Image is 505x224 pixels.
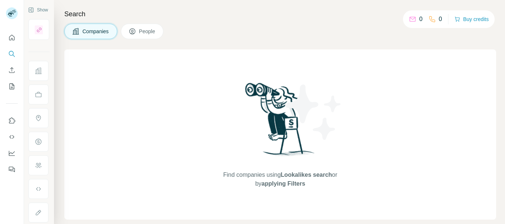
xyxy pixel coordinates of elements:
span: Lookalikes search [281,172,332,178]
p: 0 [439,15,442,24]
span: Companies [82,28,109,35]
span: applying Filters [261,180,305,187]
button: Feedback [6,163,18,176]
button: My lists [6,80,18,93]
button: Dashboard [6,147,18,160]
p: 0 [419,15,423,24]
button: Buy credits [454,14,489,24]
img: Surfe Illustration - Stars [280,79,347,145]
span: Find companies using or by [221,170,339,188]
button: Search [6,47,18,61]
span: People [139,28,156,35]
img: Surfe Illustration - Woman searching with binoculars [242,81,319,163]
button: Use Surfe API [6,130,18,144]
button: Enrich CSV [6,63,18,77]
button: Quick start [6,31,18,44]
h4: Search [64,9,496,19]
button: Show [23,4,53,15]
button: Use Surfe on LinkedIn [6,114,18,127]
